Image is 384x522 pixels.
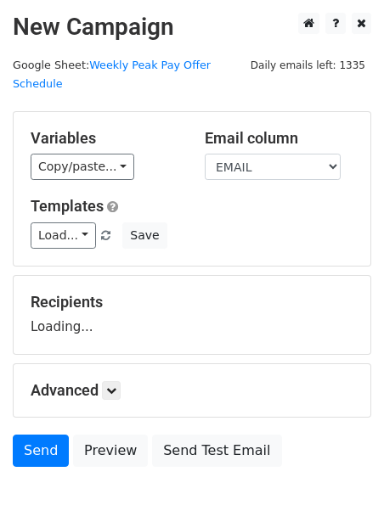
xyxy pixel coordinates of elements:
h2: New Campaign [13,13,371,42]
a: Send Test Email [152,435,281,467]
span: Daily emails left: 1335 [245,56,371,75]
a: Load... [31,222,96,249]
h5: Advanced [31,381,353,400]
small: Google Sheet: [13,59,211,91]
a: Daily emails left: 1335 [245,59,371,71]
a: Copy/paste... [31,154,134,180]
h5: Recipients [31,293,353,312]
a: Send [13,435,69,467]
h5: Variables [31,129,179,148]
a: Weekly Peak Pay Offer Schedule [13,59,211,91]
a: Templates [31,197,104,215]
h5: Email column [205,129,353,148]
div: Loading... [31,293,353,337]
button: Save [122,222,167,249]
a: Preview [73,435,148,467]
